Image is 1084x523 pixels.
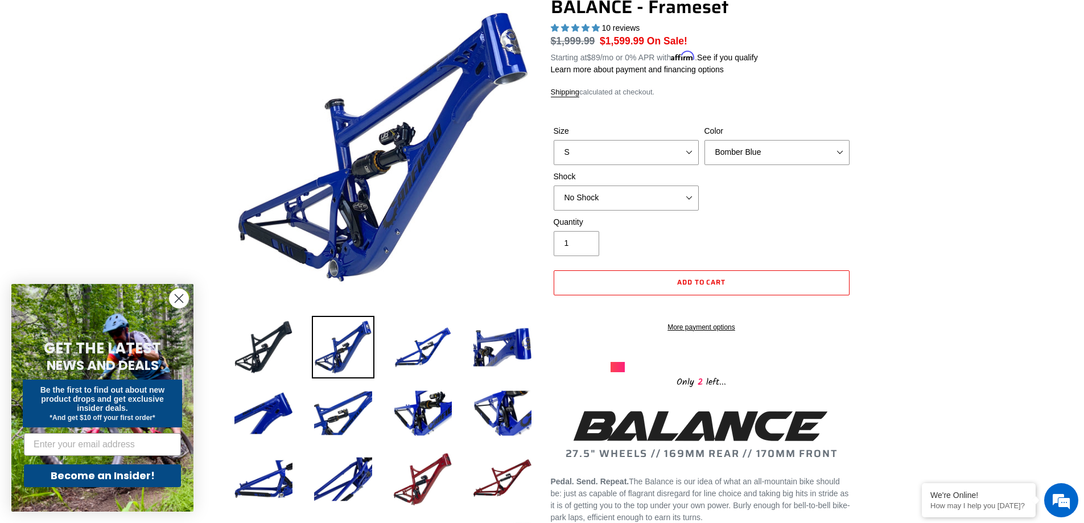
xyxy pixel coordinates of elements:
[551,35,595,47] s: $1,999.99
[677,277,726,287] span: Add to cart
[24,464,181,487] button: Become an Insider!
[554,322,850,332] a: More payment options
[312,382,374,444] img: Load image into Gallery viewer, BALANCE - Frameset
[36,57,65,85] img: d_696896380_company_1647369064580_696896380
[169,289,189,308] button: Close dialog
[44,338,161,359] span: GET THE LATEST
[6,311,217,351] textarea: Type your message and hit 'Enter'
[232,448,295,510] img: Load image into Gallery viewer, BALANCE - Frameset
[554,171,699,183] label: Shock
[600,35,644,47] span: $1,599.99
[312,316,374,378] img: Load image into Gallery viewer, BALANCE - Frameset
[694,375,706,389] span: 2
[471,382,534,444] img: Load image into Gallery viewer, BALANCE - Frameset
[76,64,208,79] div: Chat with us now
[187,6,214,33] div: Minimize live chat window
[551,65,724,74] a: Learn more about payment and financing options
[611,372,793,390] div: Only left...
[704,125,850,137] label: Color
[697,53,758,62] a: See if you qualify - Learn more about Affirm Financing (opens in modal)
[551,88,580,97] a: Shipping
[391,448,454,510] img: Load image into Gallery viewer, BALANCE - Frameset
[551,49,758,64] p: Starting at /mo or 0% APR with .
[50,414,155,422] span: *And get $10 off your first order*
[554,125,699,137] label: Size
[930,501,1027,510] p: How may I help you today?
[47,356,159,374] span: NEWS AND DEALS
[312,448,374,510] img: Load image into Gallery viewer, BALANCE - Frameset
[554,216,699,228] label: Quantity
[930,491,1027,500] div: We're Online!
[551,477,629,486] b: Pedal. Send. Repeat.
[232,316,295,378] img: Load image into Gallery viewer, BALANCE - Frameset
[13,63,30,80] div: Navigation go back
[471,316,534,378] img: Load image into Gallery viewer, BALANCE - Frameset
[24,433,181,456] input: Enter your email address
[471,448,534,510] img: Load image into Gallery viewer, BALANCE - Frameset
[554,270,850,295] button: Add to cart
[551,23,602,32] span: 5.00 stars
[551,87,852,98] div: calculated at checkout.
[551,407,852,460] h2: 27.5" WHEELS // 169MM REAR // 170MM FRONT
[66,143,157,258] span: We're online!
[391,382,454,444] img: Load image into Gallery viewer, BALANCE - Frameset
[671,51,695,61] span: Affirm
[40,385,165,413] span: Be the first to find out about new product drops and get exclusive insider deals.
[587,53,600,62] span: $89
[647,34,687,48] span: On Sale!
[391,316,454,378] img: Load image into Gallery viewer, BALANCE - Frameset
[232,382,295,444] img: Load image into Gallery viewer, BALANCE - Frameset
[601,23,640,32] span: 10 reviews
